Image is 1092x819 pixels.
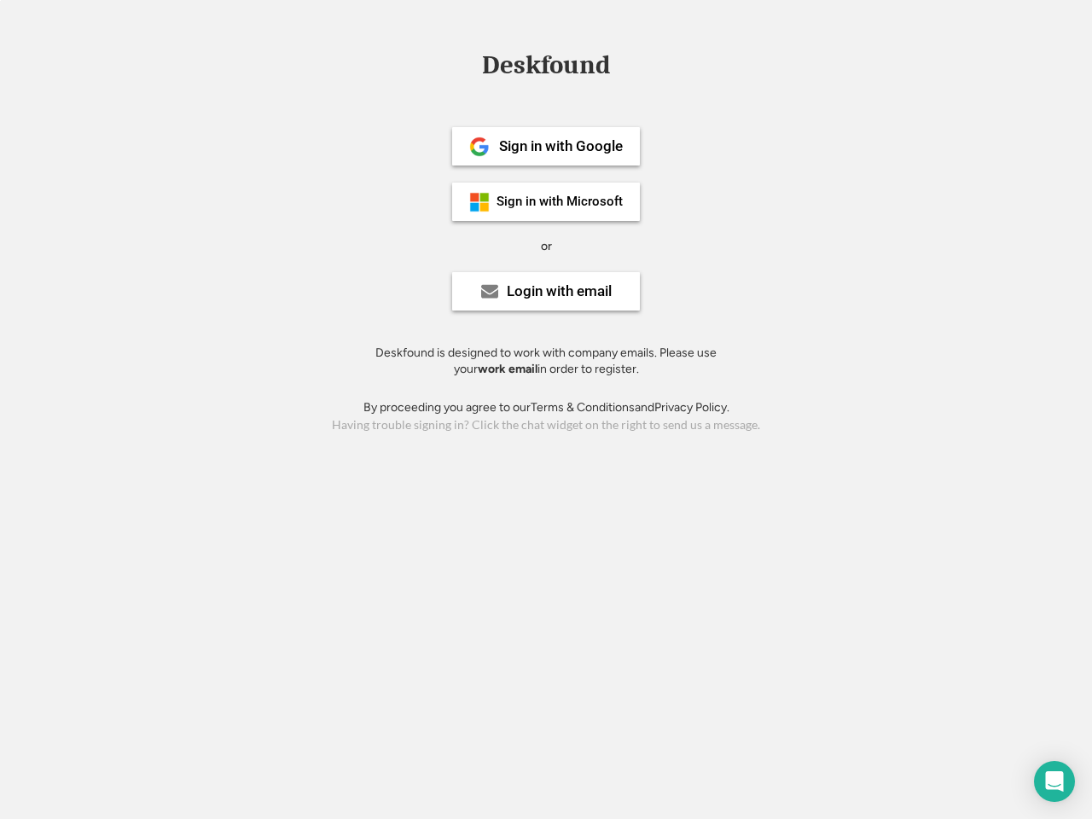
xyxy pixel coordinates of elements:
div: Login with email [507,284,612,299]
div: By proceeding you agree to our and [363,399,729,416]
div: or [541,238,552,255]
div: Sign in with Google [499,139,623,154]
div: Sign in with Microsoft [497,195,623,208]
img: ms-symbollockup_mssymbol_19.png [469,192,490,212]
img: 1024px-Google__G__Logo.svg.png [469,136,490,157]
a: Terms & Conditions [531,400,635,415]
strong: work email [478,362,537,376]
div: Open Intercom Messenger [1034,761,1075,802]
div: Deskfound is designed to work with company emails. Please use your in order to register. [354,345,738,378]
div: Deskfound [473,52,619,78]
a: Privacy Policy. [654,400,729,415]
